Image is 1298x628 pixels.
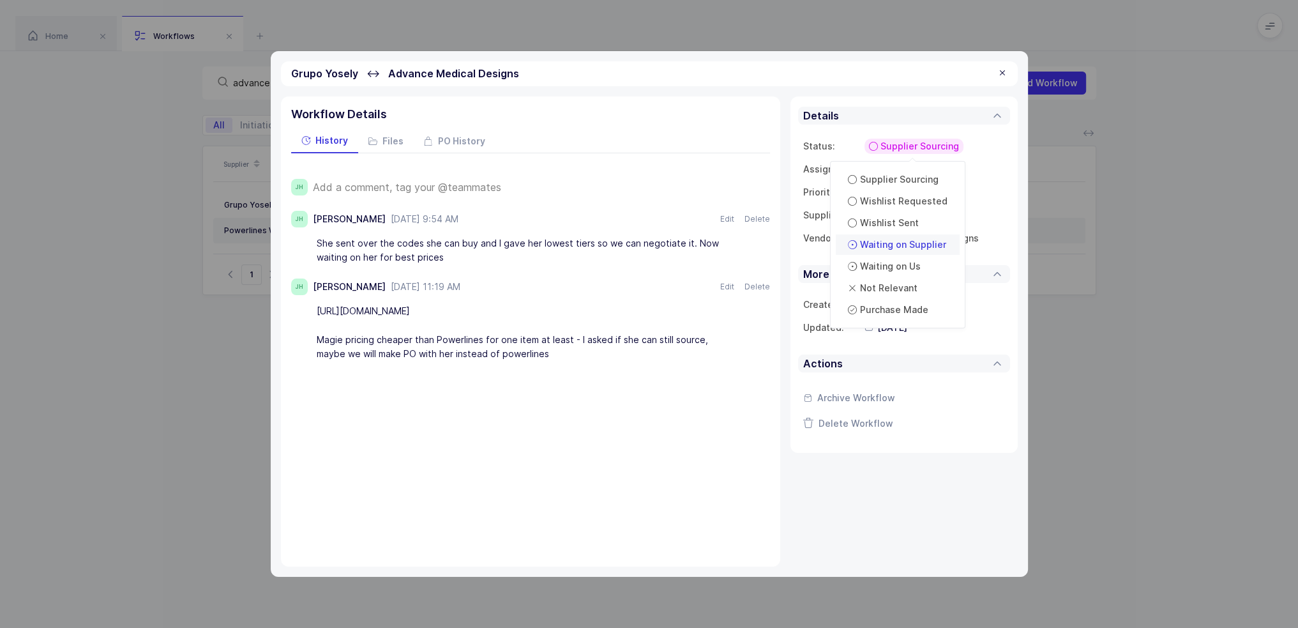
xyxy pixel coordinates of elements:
[313,282,386,292] div: [PERSON_NAME]
[391,281,460,292] span: [DATE] 11:19 AM
[803,135,854,158] td: Status:
[315,136,348,145] span: History
[803,259,852,289] div: More info
[860,173,939,186] span: Supplier Sourcing
[803,204,854,227] td: Supplier:
[798,355,1010,372] div: Actions
[291,107,387,122] span: Workflow Details
[860,282,917,295] span: Not Relevant
[720,215,734,224] button: Edit
[860,260,921,273] span: Waiting on Us
[860,217,919,229] span: Wishlist Sent
[880,140,959,153] span: Supplier Sourcing
[860,195,947,208] span: Wishlist Requested
[798,265,1010,283] div: More info
[438,137,485,146] span: PO History
[291,179,308,195] span: JH
[803,413,893,434] button: Delete Workflow
[291,279,308,295] span: JH
[860,238,946,251] span: Waiting on Supplier
[803,348,843,379] div: Actions
[744,282,770,291] button: Delete
[803,158,854,181] td: Assignee:
[798,372,1010,444] div: Actions
[382,137,404,146] span: Files
[366,67,380,80] span: ↔
[388,67,519,80] span: Advance Medical Designs
[291,67,358,80] span: Grupo Yosely
[798,125,1010,260] div: Details
[803,227,854,250] td: Vendor:
[864,139,963,154] div: Supplier Sourcing
[720,282,734,291] button: Edit
[391,213,458,224] span: [DATE] 9:54 AM
[803,181,854,204] td: Priority:
[803,293,854,316] td: Created:
[803,316,854,339] td: Updated:
[798,283,1010,349] div: More info
[860,303,928,316] span: Purchase Made
[291,211,308,227] span: JH
[744,215,770,224] button: Delete
[313,214,386,224] div: [PERSON_NAME]
[798,107,1010,125] div: Details
[803,100,839,131] div: Details
[313,181,501,193] span: Add a comment, tag your @teammates
[317,233,732,268] div: She sent over the codes she can buy and I gave her lowest tiers so we can negotiate it. Now waiti...
[317,300,732,365] div: [URL][DOMAIN_NAME] Magie pricing cheaper than Powerlines for one item at least - I asked if she c...
[803,388,895,408] button: Archive Workflow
